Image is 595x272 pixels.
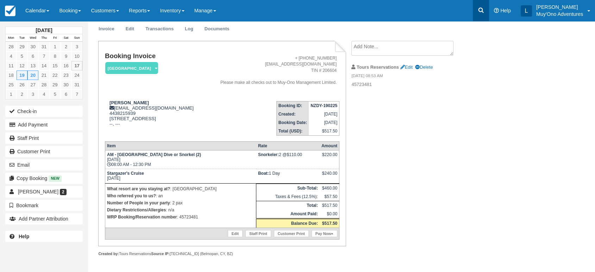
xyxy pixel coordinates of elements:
a: 23 [61,70,71,80]
p: : [GEOGRAPHIC_DATA] [107,185,254,192]
img: checkfront-main-nav-mini-logo.png [5,6,15,16]
a: Staff Print [5,132,83,144]
th: Total: [256,201,320,210]
a: 17 [71,61,82,70]
a: 10 [71,51,82,61]
a: 20 [27,70,38,80]
th: Booking ID: [276,101,309,110]
strong: Source IP: [151,252,170,256]
div: [EMAIL_ADDRESS][DOMAIN_NAME] 4438215939 [STREET_ADDRESS] --, --- [105,100,204,135]
button: Copy Booking New [5,173,83,184]
div: $240.00 [321,171,337,181]
p: Muy'Ono Adventures [536,11,583,18]
td: [DATE] [309,110,339,118]
a: 1 [50,42,61,51]
td: 1 Day [256,169,320,183]
a: 16 [61,61,71,70]
span: New [49,175,62,181]
strong: Stargazer's Cruise [107,171,144,176]
em: [DATE] 08:53 AM [351,73,470,81]
a: 30 [61,80,71,89]
p: [PERSON_NAME] [536,4,583,11]
a: 21 [38,70,49,80]
a: Delete [415,64,433,70]
div: Tours Reservations [TECHNICAL_ID] (Belmopan, CY, BZ) [98,251,346,256]
a: 3 [71,42,82,51]
a: Log [180,22,199,36]
td: 2 @ [256,150,320,169]
strong: AM - [GEOGRAPHIC_DATA] Dive or Snorkel (2) [107,152,201,157]
a: 9 [61,51,71,61]
p: : an [107,192,254,199]
a: 24 [71,70,82,80]
a: 11 [6,61,17,70]
a: 2 [17,89,27,99]
a: 6 [61,89,71,99]
a: 1 [6,89,17,99]
button: Check-in [5,106,83,117]
th: Sub-Total: [256,184,320,192]
a: Help [5,231,83,242]
button: Add Payment [5,119,83,130]
th: Tue [17,34,27,42]
a: Invoice [93,22,120,36]
a: Edit [400,64,413,70]
a: 26 [17,80,27,89]
a: Edit [120,22,139,36]
a: 28 [38,80,49,89]
strong: Snorkeler [258,152,279,157]
th: Sun [71,34,82,42]
strong: $517.50 [322,221,337,226]
span: $110.00 [287,152,302,157]
strong: Tours Reservations [357,64,399,70]
strong: [DATE] [36,27,52,33]
th: Item [105,141,256,150]
strong: Who referred you to us? [107,193,156,198]
a: 3 [27,89,38,99]
a: 8 [50,51,61,61]
strong: Boat [258,171,269,176]
a: [GEOGRAPHIC_DATA] [105,62,156,75]
a: 31 [71,80,82,89]
th: Booking Date: [276,118,309,127]
button: Bookmark [5,200,83,211]
a: 5 [50,89,61,99]
em: [GEOGRAPHIC_DATA] [105,62,158,74]
a: 29 [50,80,61,89]
a: 27 [27,80,38,89]
strong: NZDY-190225 [311,103,337,108]
a: Documents [199,22,235,36]
a: 6 [27,51,38,61]
a: 7 [38,51,49,61]
a: 25 [6,80,17,89]
th: Fri [50,34,61,42]
td: $460.00 [320,184,339,192]
a: 2 [61,42,71,51]
p: 45723481 [351,81,470,88]
a: Staff Print [245,230,271,237]
a: 4 [38,89,49,99]
span: Help [500,8,511,13]
th: Rate [256,141,320,150]
a: 4 [6,51,17,61]
a: Transactions [140,22,179,36]
button: Add Partner Attribution [5,213,83,224]
th: Thu [38,34,49,42]
a: Pay Now [312,230,337,237]
a: 30 [27,42,38,51]
a: 29 [17,42,27,51]
i: Help [494,8,499,13]
strong: [PERSON_NAME] [109,100,149,105]
p: : n/a [107,206,254,214]
a: 13 [27,61,38,70]
a: 14 [38,61,49,70]
h1: Booking Invoice [105,52,204,60]
td: [DATE] 08:00 AM - 12:30 PM [105,150,256,169]
th: Amount Paid: [256,210,320,219]
span: [PERSON_NAME] [18,189,58,194]
strong: Created by: [98,252,119,256]
strong: Number of People in your party [107,200,170,205]
strong: WRP Booking/Reservation number [107,215,177,220]
td: $0.00 [320,210,339,219]
th: Created: [276,110,309,118]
